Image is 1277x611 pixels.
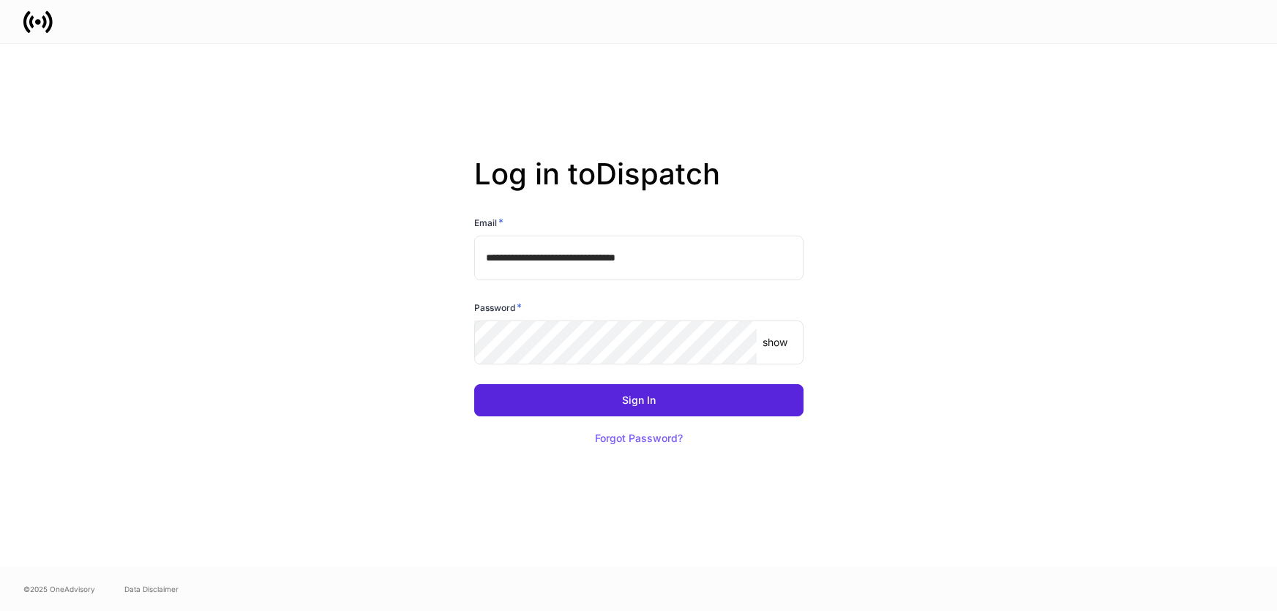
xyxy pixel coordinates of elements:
h6: Email [474,215,503,230]
h2: Log in to Dispatch [474,157,804,215]
button: Forgot Password? [577,422,701,454]
a: Data Disclaimer [124,583,179,595]
h6: Password [474,300,522,315]
button: Sign In [474,384,804,416]
div: Sign In [622,395,656,405]
div: Forgot Password? [595,433,683,443]
span: © 2025 OneAdvisory [23,583,95,595]
p: show [763,335,787,350]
